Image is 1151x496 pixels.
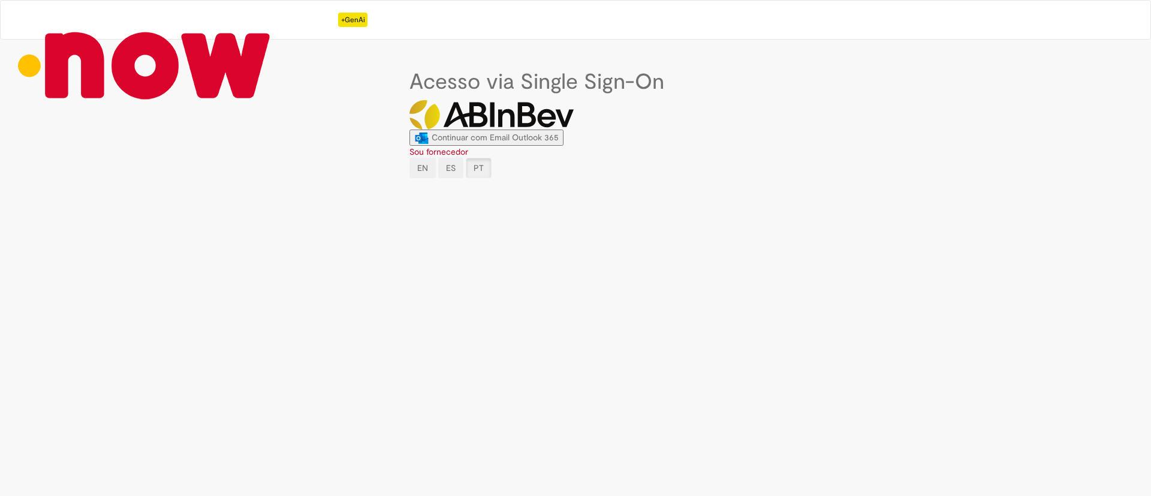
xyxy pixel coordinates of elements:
[409,158,436,178] button: EN
[409,100,574,130] img: Logo ABInBev
[10,13,279,118] img: ServiceNow
[297,13,367,27] div: Padroniza
[432,132,559,143] span: Continuar com Email Outlook 365
[466,158,492,178] button: PT
[409,130,564,146] button: ícone Azure/Microsoft 360 Continuar com Email Outlook 365
[438,158,463,178] button: ES
[409,70,742,94] h1: Acesso via Single Sign-On
[414,133,429,144] img: ícone Azure/Microsoft 360
[1,1,288,37] a: Go to homepage
[338,13,367,27] p: +GenAi
[288,1,376,39] ul: Header menu
[409,146,468,157] a: Sou fornecedor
